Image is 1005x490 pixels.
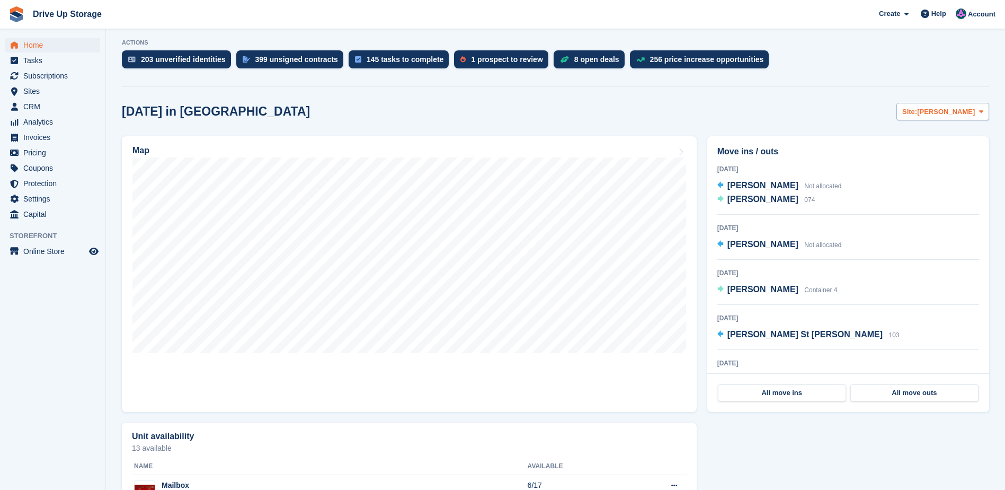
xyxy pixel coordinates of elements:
[5,176,100,191] a: menu
[5,161,100,176] a: menu
[128,56,136,63] img: verify_identity-adf6edd0f0f0b5bbfe63781bf79b02c33cf7c696d77639b501bdc392416b5a36.svg
[5,207,100,222] a: menu
[717,145,979,158] h2: Move ins / outs
[23,68,87,83] span: Subscriptions
[718,384,846,401] a: All move ins
[968,9,995,20] span: Account
[5,244,100,259] a: menu
[528,458,625,475] th: Available
[717,223,979,233] div: [DATE]
[8,6,24,22] img: stora-icon-8386f47178a22dfd0bd8f6a31ec36ba5ce8667c1dd55bd0f319d3a0aa187defe.svg
[650,55,764,64] div: 256 price increase opportunities
[636,57,645,62] img: price_increase_opportunities-93ffe204e8149a01c8c9dc8f82e8f89637d9d84a8eef4429ea346261dce0b2c0.svg
[23,115,87,129] span: Analytics
[471,55,542,64] div: 1 prospect to review
[804,182,841,190] span: Not allocated
[717,358,979,368] div: [DATE]
[132,146,149,155] h2: Map
[888,331,899,339] span: 103
[850,384,979,401] a: All move outs
[717,193,815,207] a: [PERSON_NAME] 074
[10,231,105,241] span: Storefront
[717,283,838,297] a: [PERSON_NAME] Container 4
[727,181,798,190] span: [PERSON_NAME]
[5,84,100,99] a: menu
[5,130,100,145] a: menu
[29,5,106,23] a: Drive Up Storage
[132,444,687,452] p: 13 available
[460,56,466,63] img: prospect-51fa495bee0391a8d652442698ab0144808aea92771e9ea1ae160a38d050c398.svg
[122,39,989,46] p: ACTIONS
[917,107,975,117] span: [PERSON_NAME]
[630,50,775,74] a: 256 price increase opportunities
[717,313,979,323] div: [DATE]
[574,55,619,64] div: 8 open deals
[122,104,310,119] h2: [DATE] in [GEOGRAPHIC_DATA]
[23,84,87,99] span: Sites
[23,161,87,176] span: Coupons
[5,115,100,129] a: menu
[23,53,87,68] span: Tasks
[349,50,455,74] a: 145 tasks to complete
[5,145,100,160] a: menu
[804,196,815,204] span: 074
[141,55,226,64] div: 203 unverified identities
[255,55,338,64] div: 399 unsigned contracts
[5,53,100,68] a: menu
[804,286,837,294] span: Container 4
[717,164,979,174] div: [DATE]
[717,179,842,193] a: [PERSON_NAME] Not allocated
[132,458,528,475] th: Name
[5,38,100,52] a: menu
[560,56,569,63] img: deal-1b604bf984904fb50ccaf53a9ad4b4a5d6e5aea283cecdc64d6e3604feb123c2.svg
[454,50,553,74] a: 1 prospect to review
[931,8,946,19] span: Help
[122,50,236,74] a: 203 unverified identities
[727,330,883,339] span: [PERSON_NAME] St [PERSON_NAME]
[367,55,444,64] div: 145 tasks to complete
[87,245,100,258] a: Preview store
[122,136,697,412] a: Map
[717,238,842,252] a: [PERSON_NAME] Not allocated
[236,50,349,74] a: 399 unsigned contracts
[243,56,250,63] img: contract_signature_icon-13c848040528278c33f63329250d36e43548de30e8caae1d1a13099fd9432cc5.svg
[554,50,630,74] a: 8 open deals
[727,240,798,249] span: [PERSON_NAME]
[132,432,194,441] h2: Unit availability
[23,244,87,259] span: Online Store
[23,38,87,52] span: Home
[902,107,917,117] span: Site:
[896,103,989,120] button: Site: [PERSON_NAME]
[23,145,87,160] span: Pricing
[727,285,798,294] span: [PERSON_NAME]
[23,191,87,206] span: Settings
[717,268,979,278] div: [DATE]
[23,130,87,145] span: Invoices
[956,8,966,19] img: Andy
[804,241,841,249] span: Not allocated
[717,328,900,342] a: [PERSON_NAME] St [PERSON_NAME] 103
[355,56,361,63] img: task-75834270c22a3079a89374b754ae025e5fb1db73e45f91037f5363f120a921f8.svg
[23,207,87,222] span: Capital
[23,176,87,191] span: Protection
[23,99,87,114] span: CRM
[5,99,100,114] a: menu
[5,68,100,83] a: menu
[5,191,100,206] a: menu
[727,195,798,204] span: [PERSON_NAME]
[879,8,900,19] span: Create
